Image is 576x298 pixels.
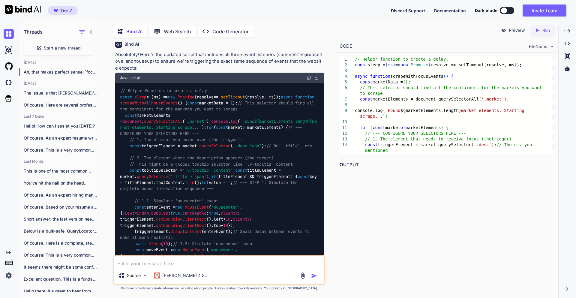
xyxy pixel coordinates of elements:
span: console.log [355,108,383,113]
span: getBoundingClientRect [156,223,206,228]
p: You've hit the nail on the head... [24,180,98,186]
span: market [385,125,400,130]
span: dispatchEvent [170,229,202,234]
code: mouseenter [278,52,305,58]
span: // The div you [496,142,532,147]
span: resolve [197,94,214,100]
img: settings [4,270,14,281]
h2: Last 7 Days [19,114,98,119]
p: Below is a bulk-safe, QueryLocator-based Apex batch... [24,228,98,234]
span: true [170,253,180,259]
span: // --- STEP 1: Simulate the complete mouse interaction sequence --- [120,180,300,191]
h2: OUTPUT [336,158,558,172]
span: bubbles [151,253,168,259]
p: Excellent question. This is a fundamental architectural... [24,276,98,282]
span: top [214,223,221,228]
span: async [281,94,293,100]
span: // Small delay between events to make it more realistic [120,229,312,240]
span: new [173,247,180,253]
span: const [125,113,137,118]
span: // 1. The element you hover over (the trigger). [130,137,242,143]
p: This is one of the most common... [24,168,98,174]
span: FileName [529,44,547,50]
p: The issue is that [PERSON_NAME]'s `Q` objects... [24,90,98,96]
span: // Helper function to create a delay. [121,88,209,93]
span: { [446,125,448,130]
span: triggerElement = market.querySelector [378,142,471,147]
p: Hello! How can I assist you [DATE]? [24,123,98,129]
span: ) [491,142,494,147]
span: 10 [163,241,168,246]
span: ; [494,142,496,147]
span: const [373,125,385,130]
span: view [122,253,132,259]
span: ) [514,62,517,67]
span: cancelable [182,210,206,216]
span: Javascript [120,75,141,80]
span: ${marketElements.length} [254,119,312,124]
span: true [170,210,180,216]
p: Short answer: the last version needed fixes... [24,216,98,222]
span: scrape...` [360,114,385,119]
p: Code Generator [212,28,249,35]
img: Pick Models [142,273,148,278]
span: clientX [221,210,238,216]
p: Web Search [164,28,191,35]
span: ( [471,142,473,147]
h6: Bind AI [124,41,139,47]
span: new [168,94,175,100]
span: log [230,119,238,124]
span: true [209,253,218,259]
div: 5 [340,79,347,85]
img: darkCloudIdeIcon [4,77,14,88]
span: getBoundingClientRect [156,217,206,222]
span: const [130,143,142,149]
span: view [122,210,132,216]
span: querySelectorAll [144,119,182,124]
p: Bind AI [126,28,142,35]
span: Start a new thread [44,45,81,51]
span: const [360,97,373,101]
img: Claude 4 Sonnet [154,272,160,278]
span: 'mousemove' [209,247,235,253]
button: Documentation [434,8,466,14]
span: ( [385,62,388,67]
span: async [355,74,367,79]
span: document [122,119,142,124]
img: preview [501,28,506,33]
span: ( [443,74,446,79]
img: Bind AI [5,5,41,14]
span: textContent [156,180,182,185]
span: const [298,174,310,179]
p: Hello there! It's great to hear from... [24,288,98,294]
span: `Found [385,108,400,113]
span: bubbles [151,210,168,216]
span: ( [479,97,481,101]
span: of [400,125,405,130]
div: 11 [340,125,347,131]
div: 8 [340,102,347,108]
p: Of course. This is a very common... [24,147,98,153]
span: marketElements [405,125,441,130]
p: Of course! This is a very common... [24,252,98,258]
img: premium [54,9,58,12]
span: '.v-tooltip__content' [182,168,233,173]
span: ; [506,97,509,101]
p: Of course. Here are several professional and... [24,102,98,108]
div: CODE [340,43,352,50]
span: ; [519,62,522,67]
span: // 1.2: Simulate 'mousemove' event [173,241,254,246]
span: resolve, ms [486,62,514,67]
span: const [216,125,228,130]
span: 10 [226,217,230,222]
span: market elements. Starting [461,108,524,113]
span: clientY [233,217,250,222]
span: cancelable [182,253,206,259]
span: Promise [410,62,428,67]
span: const [187,100,199,106]
span: left [214,217,223,222]
div: 1 [340,56,347,62]
span: ms [388,62,393,67]
span: Documentation [434,8,466,13]
span: window [134,210,149,216]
